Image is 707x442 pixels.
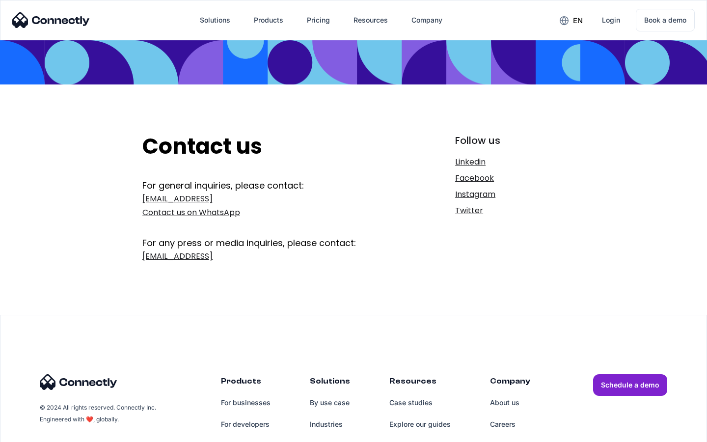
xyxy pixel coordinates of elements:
div: en [573,14,583,28]
a: For businesses [221,392,271,414]
a: Careers [490,414,530,435]
div: Company [490,374,530,392]
a: For developers [221,414,271,435]
a: Schedule a demo [593,374,667,396]
a: About us [490,392,530,414]
a: Book a demo [636,9,695,31]
div: Solutions [310,374,350,392]
div: Pricing [307,13,330,27]
a: Industries [310,414,350,435]
a: Instagram [455,188,565,201]
a: Login [594,8,628,32]
div: Follow us [455,134,565,147]
div: © 2024 All rights reserved. Connectly Inc. Engineered with ❤️, globally. [40,402,158,425]
div: Products [221,374,271,392]
a: By use case [310,392,350,414]
a: Linkedin [455,155,565,169]
a: Case studies [389,392,451,414]
a: Twitter [455,204,565,218]
div: Login [602,13,620,27]
div: For any press or media inquiries, please contact: [142,222,391,249]
a: [EMAIL_ADDRESS]Contact us on WhatsApp [142,192,391,220]
div: en [552,13,590,28]
div: Resources [389,374,451,392]
div: Resources [346,8,396,32]
a: Pricing [299,8,338,32]
div: Solutions [192,8,238,32]
div: Company [411,13,442,27]
img: Connectly Logo [40,374,117,390]
form: Get In Touch Form [142,179,391,266]
div: Solutions [200,13,230,27]
div: Products [246,8,291,32]
div: For general inquiries, please contact: [142,179,391,192]
div: Company [404,8,450,32]
a: [EMAIL_ADDRESS] [142,249,391,263]
ul: Language list [20,425,59,439]
h2: Contact us [142,134,391,160]
aside: Language selected: English [10,425,59,439]
img: Connectly Logo [12,12,90,28]
div: Products [254,13,283,27]
div: Resources [353,13,388,27]
a: Explore our guides [389,414,451,435]
a: Facebook [455,171,565,185]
